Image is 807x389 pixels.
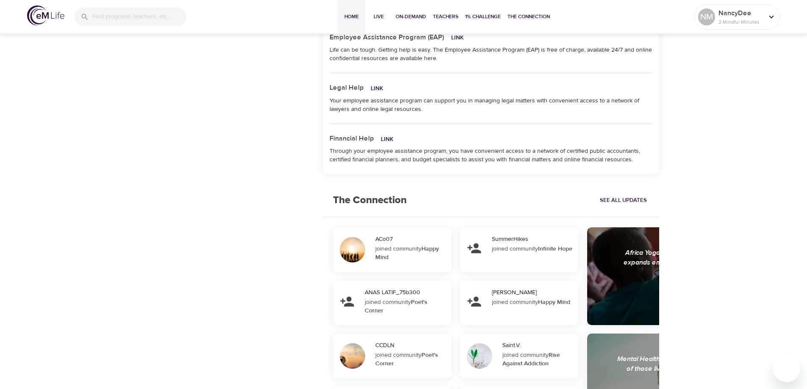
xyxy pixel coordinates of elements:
a: Link [381,135,394,143]
a: Link [451,34,464,41]
iframe: Button to launch messaging window [773,355,800,382]
div: Africa Yoga Project educates, empowers, elevates and expands employability for [DEMOGRAPHIC_DATA]... [617,248,803,277]
input: Find programs, teachers, etc... [92,8,186,26]
img: logo [27,6,64,25]
span: Home [341,12,362,21]
span: See All Updates [600,196,647,205]
p: 2 Mindful Minutes [718,18,763,26]
div: [PERSON_NAME] [492,288,575,297]
div: CCDLN [375,341,448,350]
div: Your employee assistance program can support you in managing legal matters with convenient access... [330,97,653,113]
div: Life can be tough. Getting help is easy. The Employee Assistance Program (EAP) is free of charge,... [330,46,653,63]
a: See All Updates [598,194,649,207]
strong: Rise Against Addiction [502,351,560,367]
strong: Poet's Corner [375,351,438,367]
strong: Happy Mind [375,245,439,261]
div: ANAS LATIF_75b300 [365,288,448,297]
h5: Employee Assistance Program (EAP) [330,33,444,42]
div: NM [698,8,715,25]
strong: Happy Mind [538,298,570,306]
span: The Connection [507,12,550,21]
span: On-Demand [396,12,426,21]
div: joined community [375,245,446,262]
div: joined community [492,298,573,306]
span: Live [369,12,389,21]
div: joined community [365,298,446,315]
p: NancyDee [718,8,763,18]
div: Mental Health America is dedicated to addressing the needs of those living with mental illness an... [617,354,803,383]
div: ACo07 [375,235,448,243]
span: 1% Challenge [465,12,501,21]
strong: Poet's Corner [365,298,427,315]
a: Link [371,85,383,92]
span: Teachers [433,12,458,21]
strong: Infinite Hope [538,245,572,253]
div: SummerHikes [492,235,575,243]
h2: The Connection [323,184,417,217]
div: joined community [502,351,573,368]
div: Saint.V. [502,341,575,350]
div: joined community [492,245,573,253]
div: joined community [375,351,446,368]
h5: Financial Help [330,134,374,143]
h5: Legal Help [330,83,364,92]
div: Through your employee assistance program, you have convenient access to a network of certified pu... [330,147,653,164]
